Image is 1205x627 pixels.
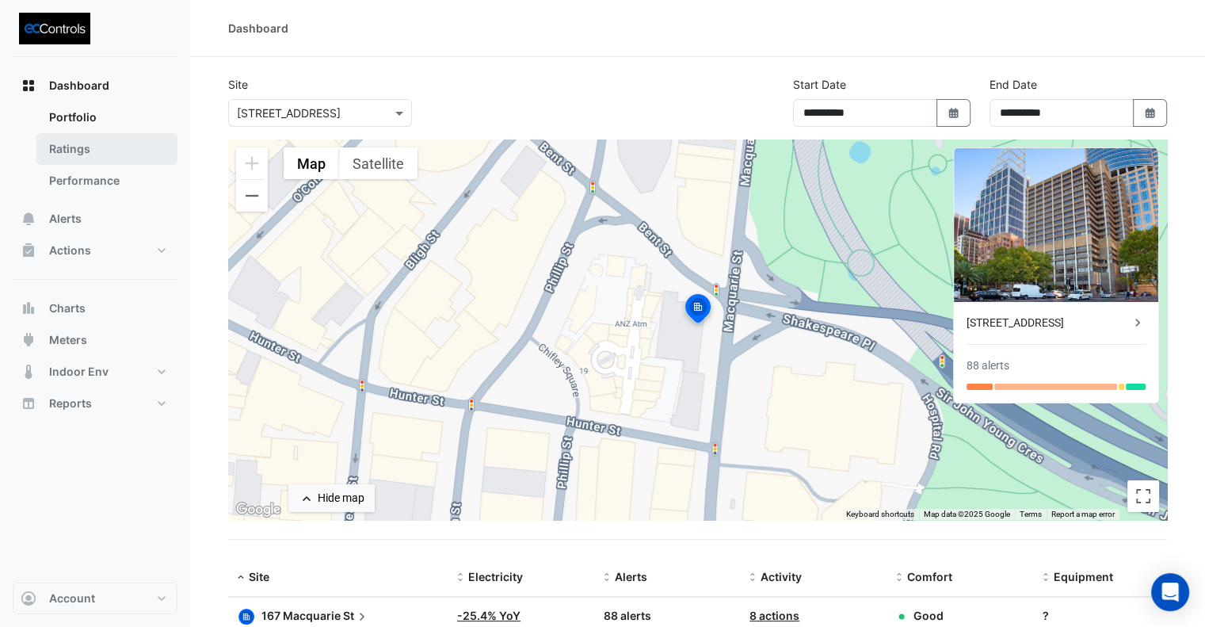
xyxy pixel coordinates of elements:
[318,490,364,507] div: Hide map
[13,292,177,324] button: Charts
[967,357,1009,374] div: 88 alerts
[21,243,36,258] app-icon: Actions
[793,76,846,93] label: Start Date
[13,388,177,419] button: Reports
[681,292,715,330] img: site-pin-selected.svg
[21,300,36,316] app-icon: Charts
[21,78,36,94] app-icon: Dashboard
[232,499,284,520] a: Open this area in Google Maps (opens a new window)
[49,364,109,380] span: Indoor Env
[13,70,177,101] button: Dashboard
[13,101,177,203] div: Dashboard
[1053,570,1112,583] span: Equipment
[49,396,92,411] span: Reports
[19,13,90,44] img: Company Logo
[913,607,967,624] div: Good
[1051,510,1115,518] a: Report a map error
[21,396,36,411] app-icon: Reports
[228,20,288,36] div: Dashboard
[36,165,177,197] a: Performance
[457,609,521,622] a: -25.4% YoY
[954,148,1158,302] img: 167 Macquarie St
[1143,106,1157,120] fa-icon: Select Date
[990,76,1037,93] label: End Date
[13,583,177,614] button: Account
[236,180,268,212] button: Zoom out
[284,147,339,179] button: Show street map
[232,499,284,520] img: Google
[339,147,418,179] button: Show satellite imagery
[288,484,375,512] button: Hide map
[36,133,177,165] a: Ratings
[1042,607,1169,624] div: ?
[21,211,36,227] app-icon: Alerts
[49,78,109,94] span: Dashboard
[21,332,36,348] app-icon: Meters
[907,570,952,583] span: Comfort
[249,570,269,583] span: Site
[49,211,82,227] span: Alerts
[49,300,86,316] span: Charts
[749,609,799,622] a: 8 actions
[468,570,523,583] span: Electricity
[36,101,177,133] a: Portfolio
[13,235,177,266] button: Actions
[1020,510,1042,518] a: Terms (opens in new tab)
[967,315,1130,331] div: [STREET_ADDRESS]
[13,324,177,356] button: Meters
[1151,573,1189,611] div: Open Intercom Messenger
[228,76,248,93] label: Site
[343,607,370,625] span: St
[947,106,961,120] fa-icon: Select Date
[236,147,268,179] button: Zoom in
[49,243,91,258] span: Actions
[13,356,177,388] button: Indoor Env
[604,607,731,625] div: 88 alerts
[13,203,177,235] button: Alerts
[261,609,341,622] span: 167 Macquarie
[1127,480,1159,512] button: Toggle fullscreen view
[924,510,1010,518] span: Map data ©2025 Google
[49,591,95,606] span: Account
[21,364,36,380] app-icon: Indoor Env
[846,509,914,520] button: Keyboard shortcuts
[49,332,87,348] span: Meters
[761,570,802,583] span: Activity
[615,570,647,583] span: Alerts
